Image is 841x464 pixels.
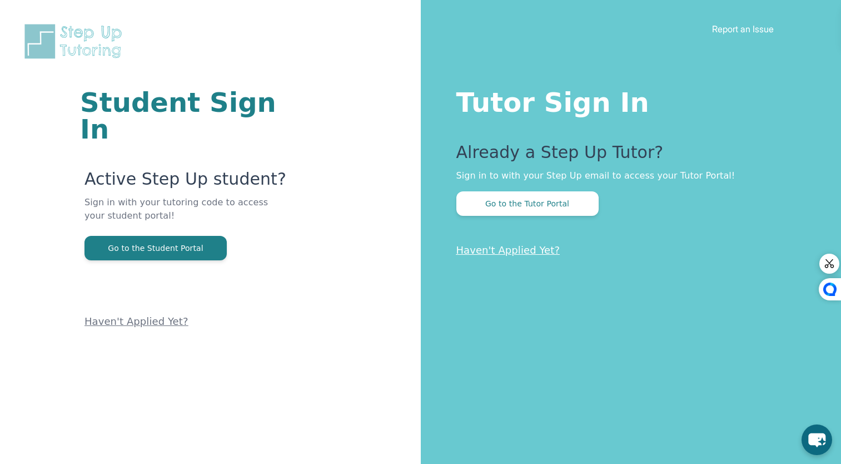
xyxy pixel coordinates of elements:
[84,196,287,236] p: Sign in with your tutoring code to access your student portal!
[80,89,287,142] h1: Student Sign In
[84,315,188,327] a: Haven't Applied Yet?
[22,22,129,61] img: Step Up Tutoring horizontal logo
[456,191,599,216] button: Go to the Tutor Portal
[456,198,599,209] a: Go to the Tutor Portal
[456,244,560,256] a: Haven't Applied Yet?
[84,243,227,253] a: Go to the Student Portal
[456,142,797,169] p: Already a Step Up Tutor?
[456,85,797,116] h1: Tutor Sign In
[456,169,797,182] p: Sign in to with your Step Up email to access your Tutor Portal!
[84,169,287,196] p: Active Step Up student?
[84,236,227,260] button: Go to the Student Portal
[712,23,774,34] a: Report an Issue
[802,424,832,455] button: chat-button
